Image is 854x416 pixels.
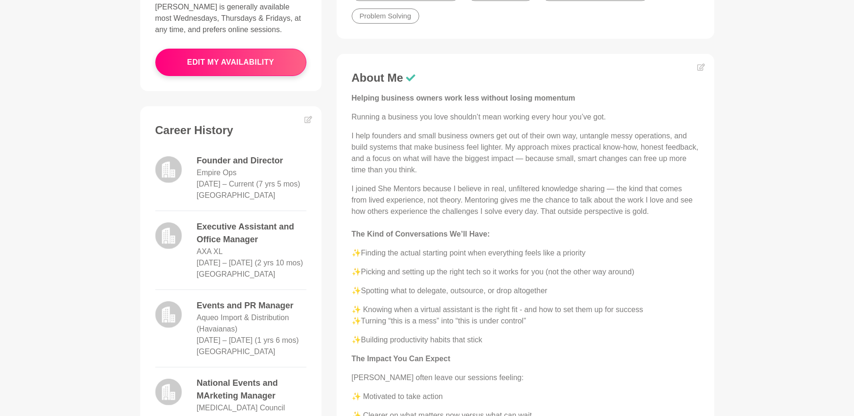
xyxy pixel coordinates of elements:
dd: AXA XL [197,246,223,257]
strong: Helping business owners work less without losing momentum [352,94,575,102]
time: [DATE] – [DATE] (1 yrs 6 mos) [197,336,299,344]
dd: Aqueo Import & Distribution (Havaianas) [197,312,306,335]
p: ✨ Knowing when a virtual assistant is the right fit - and how to set them up for success ✨Turning... [352,304,699,327]
img: logo [155,379,182,405]
dd: June 2018 – Current (7 yrs 5 mos) [197,178,300,190]
dd: Executive Assistant and Office Manager [197,221,306,246]
dd: Events and PR Manager [197,299,306,312]
h3: Career History [155,123,306,137]
p: ✨Finding the actual starting point when everything feels like a priority [352,247,699,259]
p: ✨Spotting what to delegate, outsource, or drop altogether [352,285,699,297]
p: I help founders and small business owners get out of their own way, untangle messy operations, an... [352,130,699,176]
dd: [GEOGRAPHIC_DATA] [197,346,276,357]
p: ✨ Motivated to take action [352,391,699,402]
dd: Founder and Director [197,154,306,167]
time: [DATE] – Current (7 yrs 5 mos) [197,180,300,188]
dd: Empire Ops [197,167,237,178]
strong: The Kind of Conversations We’ll Have: [352,230,490,238]
dd: April 2016 – February 2019 (2 yrs 10 mos) [197,257,303,269]
strong: The Impact You Can Expect [352,355,450,363]
img: logo [155,301,182,328]
dd: [GEOGRAPHIC_DATA] [197,269,276,280]
p: Running a business you love shouldn’t mean working every hour you’ve got. [352,111,699,123]
h3: About Me [352,71,699,85]
dd: [GEOGRAPHIC_DATA] [197,190,276,201]
dd: Oct 2014 – April 2016 (1 yrs 6 mos) [197,335,299,346]
p: [PERSON_NAME] often leave our sessions feeling: [352,372,699,383]
p: [PERSON_NAME] is generally available most Wednesdays, Thursdays & Fridays, at any time, and prefe... [155,1,306,35]
img: logo [155,156,182,183]
p: ✨Building productivity habits that stick [352,334,699,346]
img: logo [155,222,182,249]
dd: National Events and MArketing Manager [197,377,306,402]
time: [DATE] – [DATE] (2 yrs 10 mos) [197,259,303,267]
p: ✨Picking and setting up the right tech so it works for you (not the other way around) [352,266,699,278]
button: edit my availability [155,49,306,76]
p: I joined She Mentors because I believe in real, unfiltered knowledge sharing — the kind that come... [352,183,699,240]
